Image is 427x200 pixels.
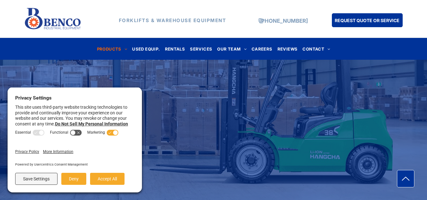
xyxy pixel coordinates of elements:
[275,45,300,53] a: REVIEWS
[130,45,162,53] a: USED EQUIP.
[300,45,332,53] a: CONTACT
[187,45,215,53] a: SERVICES
[335,15,400,26] span: REQUEST QUOTE OR SERVICE
[259,18,308,24] a: [PHONE_NUMBER]
[24,175,89,196] span: Forklifts
[332,13,403,27] a: REQUEST QUOTE OR SERVICE
[249,45,275,53] a: CAREERS
[215,45,249,53] a: OUR TEAM
[119,17,226,23] strong: FORKLIFTS & WAREHOUSE EQUIPMENT
[95,45,130,53] a: PRODUCTS
[162,45,188,53] a: RENTALS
